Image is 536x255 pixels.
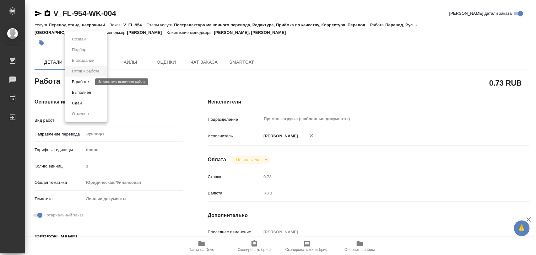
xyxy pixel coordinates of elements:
[70,46,88,53] button: Подбор
[70,89,93,96] button: Выполнен
[70,110,91,117] button: Отменен
[70,57,96,64] button: В ожидании
[70,78,91,85] button: В работе
[70,68,101,75] button: Готов к работе
[70,36,88,43] button: Создан
[70,100,84,107] button: Сдан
